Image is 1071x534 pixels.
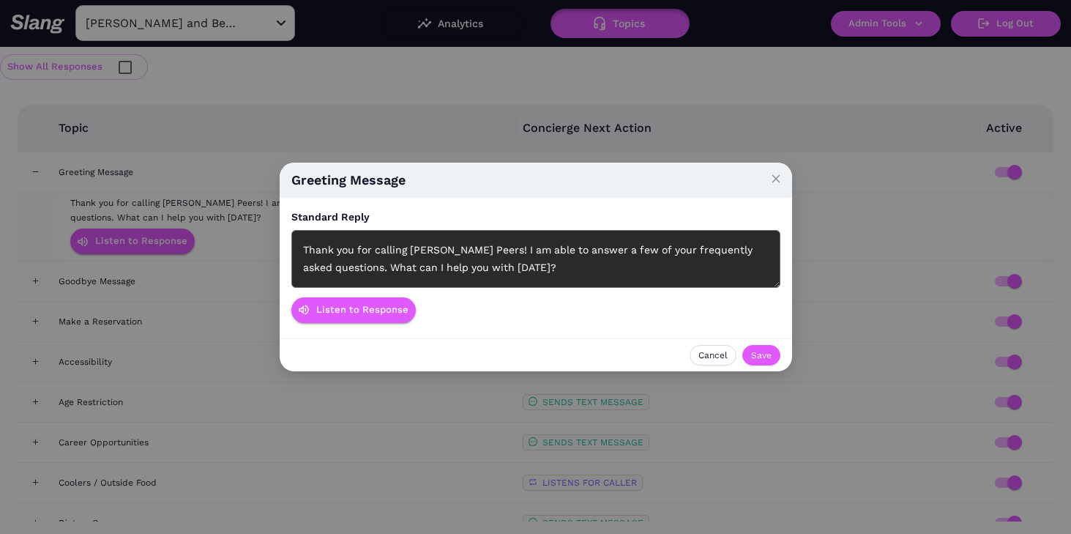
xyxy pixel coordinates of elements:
[291,209,780,225] h5: Standard Reply
[751,348,772,363] span: Save
[291,230,780,288] div: Thank you for calling [PERSON_NAME] Peers! I am able to answer a few of your frequently asked que...
[742,345,780,366] button: Save
[698,348,728,363] span: Cancel
[771,174,781,184] span: close
[291,171,780,189] h4: Greeting Message
[690,345,736,366] button: Cancel
[760,163,792,195] button: Close
[291,297,416,323] button: Listen to Response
